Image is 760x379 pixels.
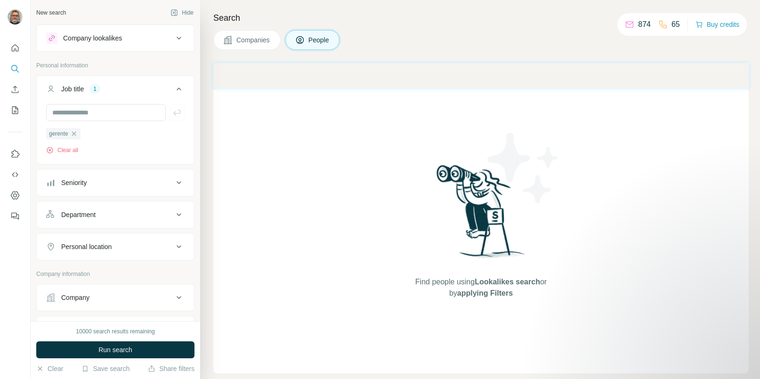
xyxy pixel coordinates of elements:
button: Clear [36,364,63,373]
button: Use Surfe API [8,166,23,183]
button: Clear all [46,146,78,154]
img: Avatar [8,9,23,24]
button: Share filters [148,364,194,373]
span: Run search [98,345,132,355]
div: Seniority [61,178,87,187]
button: Industry1 [37,318,194,345]
div: Department [61,210,96,219]
iframe: Banner [213,63,749,88]
button: Company lookalikes [37,27,194,49]
button: Enrich CSV [8,81,23,98]
button: Save search [81,364,129,373]
button: Department [37,203,194,226]
img: Surfe Illustration - Stars [481,126,566,210]
button: Run search [36,341,194,358]
div: Job title [61,84,84,94]
button: Buy credits [695,18,739,31]
button: Use Surfe on LinkedIn [8,145,23,162]
img: Surfe Illustration - Woman searching with binoculars [432,162,530,267]
button: Hide [164,6,200,20]
div: Personal location [61,242,112,251]
div: Company [61,293,89,302]
span: gerente [49,129,68,138]
p: 874 [638,19,651,30]
div: 1 [89,85,100,93]
div: Company lookalikes [63,33,122,43]
h4: Search [213,11,749,24]
p: Company information [36,270,194,278]
button: Quick start [8,40,23,56]
span: Find people using or by [405,276,556,299]
span: Lookalikes search [475,278,540,286]
div: 10000 search results remaining [76,327,154,336]
button: Dashboard [8,187,23,204]
span: People [308,35,330,45]
p: 65 [671,19,680,30]
button: Feedback [8,208,23,225]
button: Personal location [37,235,194,258]
button: Company [37,286,194,309]
div: New search [36,8,66,17]
span: applying Filters [457,289,513,297]
p: Personal information [36,61,194,70]
button: My lists [8,102,23,119]
span: Companies [236,35,271,45]
button: Job title1 [37,78,194,104]
button: Search [8,60,23,77]
button: Seniority [37,171,194,194]
iframe: Intercom live chat [728,347,751,370]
